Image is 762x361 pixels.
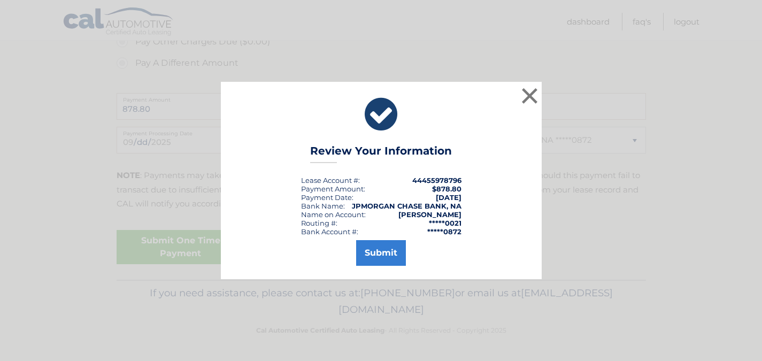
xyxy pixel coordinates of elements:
strong: [PERSON_NAME] [398,210,461,219]
span: $878.80 [432,185,461,193]
span: [DATE] [436,193,461,202]
span: Payment Date [301,193,352,202]
div: Payment Amount: [301,185,365,193]
div: Bank Name: [301,202,345,210]
div: Lease Account #: [301,176,360,185]
div: Bank Account #: [301,227,358,236]
div: Name on Account: [301,210,366,219]
div: : [301,193,353,202]
button: Submit [356,240,406,266]
strong: JPMORGAN CHASE BANK, NA [352,202,461,210]
button: × [519,85,541,106]
h3: Review Your Information [310,144,452,163]
div: Routing #: [301,219,337,227]
strong: 44455978796 [412,176,461,185]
